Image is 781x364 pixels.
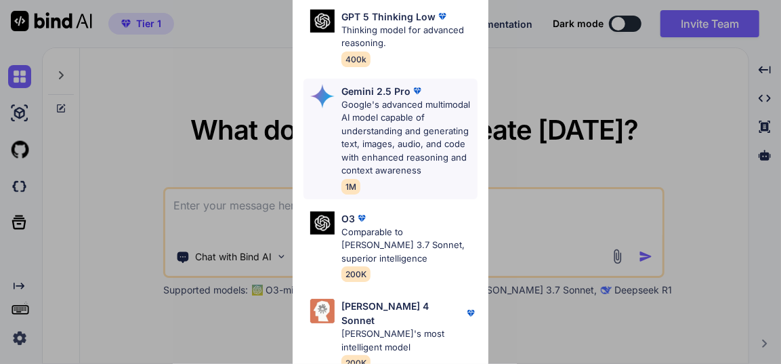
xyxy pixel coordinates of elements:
p: Thinking model for advanced reasoning. [341,24,477,50]
p: O3 [341,211,355,226]
p: [PERSON_NAME] 4 Sonnet [341,299,463,327]
img: premium [436,9,449,23]
img: Pick Models [310,211,335,235]
img: Pick Models [310,84,335,108]
p: [PERSON_NAME]'s most intelligent model [341,327,477,354]
p: Comparable to [PERSON_NAME] 3.7 Sonnet, superior intelligence [341,226,477,266]
img: Pick Models [310,299,335,323]
p: GPT 5 Thinking Low [341,9,436,24]
span: 1M [341,179,360,195]
p: Gemini 2.5 Pro [341,84,410,98]
img: premium [464,306,478,320]
span: 200K [341,266,371,282]
p: Google's advanced multimodal AI model capable of understanding and generating text, images, audio... [341,98,477,178]
img: premium [410,84,424,98]
span: 400k [341,52,371,67]
img: premium [355,211,368,225]
img: Pick Models [310,9,335,33]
